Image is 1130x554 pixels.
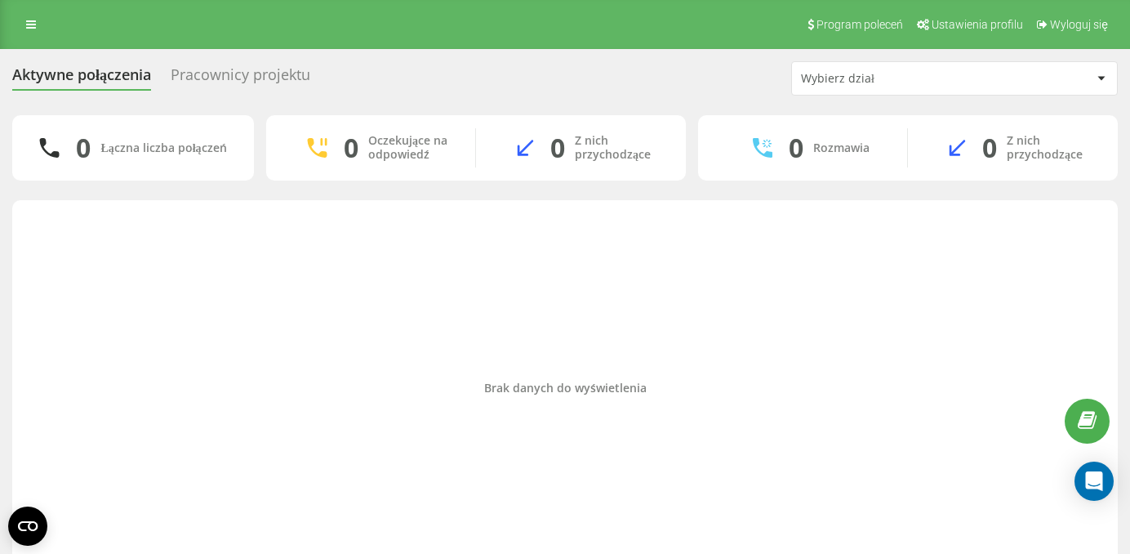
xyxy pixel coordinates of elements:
div: 0 [76,132,91,163]
div: 0 [789,132,803,163]
span: Program poleceń [816,18,903,31]
button: Open CMP widget [8,507,47,546]
div: Z nich przychodzące [575,134,661,162]
div: 0 [344,132,358,163]
div: Pracownicy projektu [171,66,310,92]
div: Wybierz dział [801,72,996,86]
div: 0 [982,132,997,163]
div: Open Intercom Messenger [1074,462,1114,501]
div: Oczekujące na odpowiedź [368,134,451,162]
div: 0 [550,132,565,163]
div: Łączna liczba połączeń [100,141,226,155]
div: Brak danych do wyświetlenia [25,382,1105,395]
span: Wyloguj się [1050,18,1108,31]
div: Z nich przychodzące [1007,134,1093,162]
div: Rozmawia [813,141,870,155]
span: Ustawienia profilu [932,18,1023,31]
div: Aktywne połączenia [12,66,151,92]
